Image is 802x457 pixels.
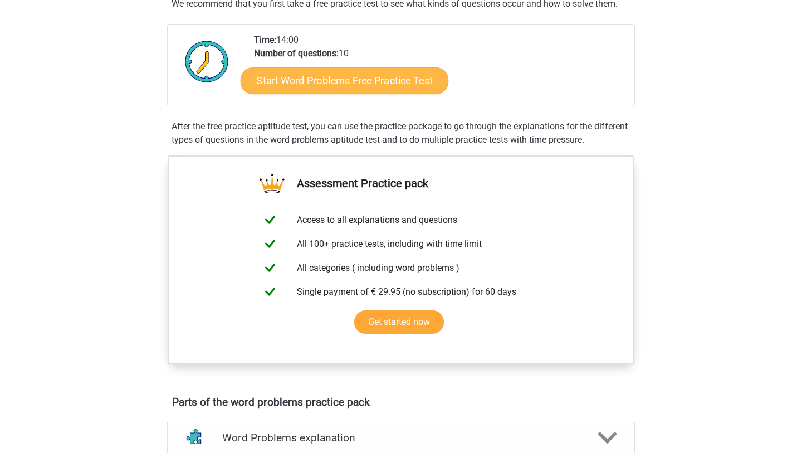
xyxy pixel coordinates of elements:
[179,33,235,89] img: Clock
[222,431,580,444] h4: Word Problems explanation
[246,33,634,106] div: 14:00 10
[167,120,635,147] div: After the free practice aptitude test, you can use the practice package to go through the explana...
[254,35,276,45] b: Time:
[181,424,209,452] img: word problems explanations
[172,396,630,409] h4: Parts of the word problems practice pack
[241,67,449,94] a: Start Word Problems Free Practice Test
[354,310,444,334] a: Get started now
[254,48,339,59] b: Number of questions:
[163,422,639,453] a: explanations Word Problems explanation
